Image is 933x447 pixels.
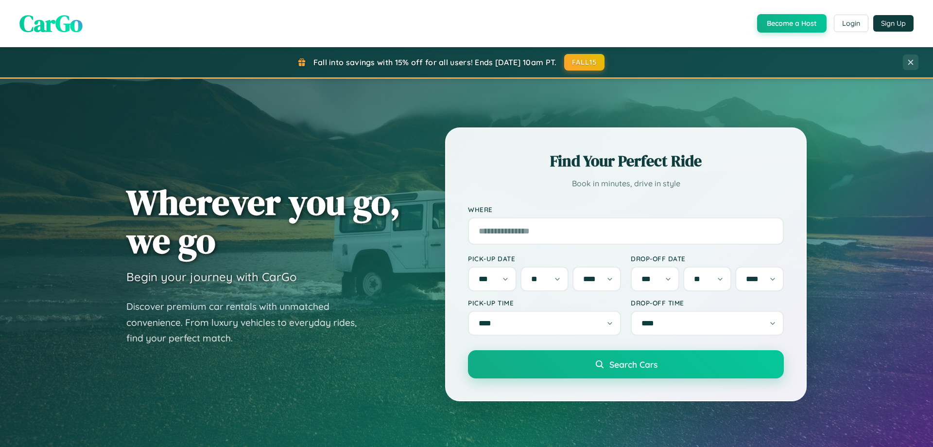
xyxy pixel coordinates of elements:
label: Drop-off Date [631,254,784,263]
h2: Find Your Perfect Ride [468,150,784,172]
span: Search Cars [609,359,657,370]
button: Become a Host [757,14,827,33]
p: Book in minutes, drive in style [468,177,784,191]
button: Login [834,15,868,32]
span: Fall into savings with 15% off for all users! Ends [DATE] 10am PT. [313,57,557,67]
label: Pick-up Date [468,254,621,263]
label: Pick-up Time [468,299,621,307]
p: Discover premium car rentals with unmatched convenience. From luxury vehicles to everyday rides, ... [126,299,369,346]
button: Search Cars [468,350,784,378]
label: Where [468,205,784,214]
h3: Begin your journey with CarGo [126,269,297,284]
button: FALL15 [564,54,605,71]
span: CarGo [19,7,83,39]
h1: Wherever you go, we go [126,183,400,260]
button: Sign Up [873,15,914,32]
label: Drop-off Time [631,299,784,307]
